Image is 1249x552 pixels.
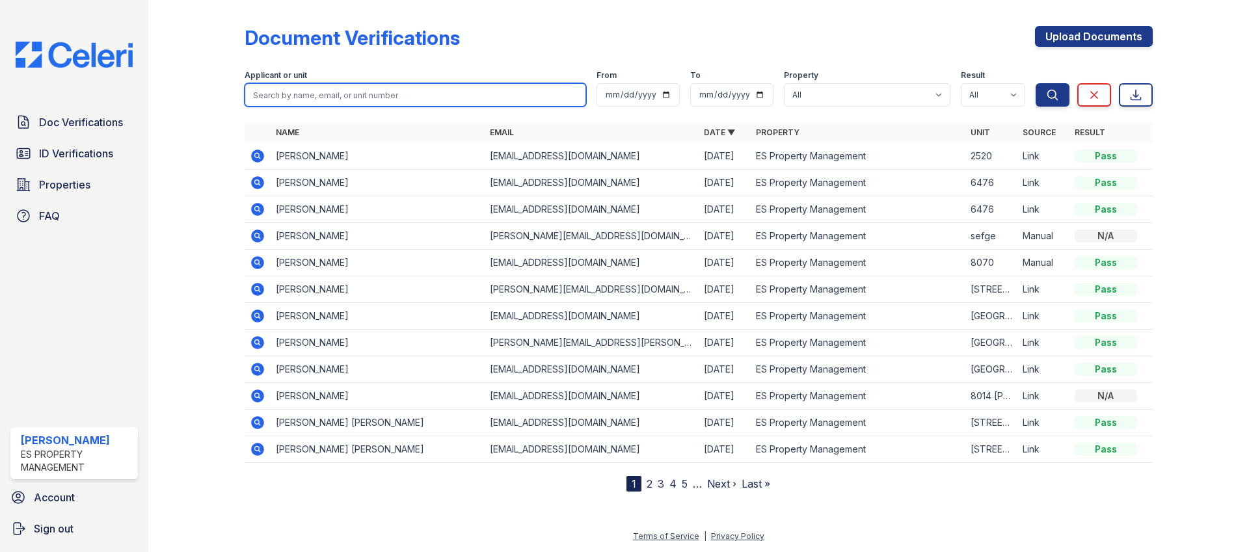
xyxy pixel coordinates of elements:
[1017,356,1069,383] td: Link
[1017,223,1069,250] td: Manual
[5,516,143,542] a: Sign out
[271,143,485,170] td: [PERSON_NAME]
[1075,256,1137,269] div: Pass
[965,170,1017,196] td: 6476
[485,383,699,410] td: [EMAIL_ADDRESS][DOMAIN_NAME]
[699,330,751,356] td: [DATE]
[704,531,706,541] div: |
[751,223,965,250] td: ES Property Management
[597,70,617,81] label: From
[34,521,74,536] span: Sign out
[711,531,764,541] a: Privacy Policy
[669,477,677,490] a: 4
[1017,410,1069,436] td: Link
[5,42,143,68] img: CE_Logo_Blue-a8612792a0a2168367f1c8372b55b34899dd931a85d93a1a3d3e32e68fde9ad4.png
[961,70,985,81] label: Result
[751,303,965,330] td: ES Property Management
[658,477,664,490] a: 3
[699,436,751,463] td: [DATE]
[39,114,123,130] span: Doc Verifications
[1075,150,1137,163] div: Pass
[1075,127,1105,137] a: Result
[784,70,818,81] label: Property
[965,436,1017,463] td: [STREET_ADDRESS]
[245,26,460,49] div: Document Verifications
[965,196,1017,223] td: 6476
[271,330,485,356] td: [PERSON_NAME]
[965,250,1017,276] td: 8070
[485,330,699,356] td: [PERSON_NAME][EMAIL_ADDRESS][PERSON_NAME][PERSON_NAME][DOMAIN_NAME]
[10,172,138,198] a: Properties
[271,356,485,383] td: [PERSON_NAME]
[699,170,751,196] td: [DATE]
[699,303,751,330] td: [DATE]
[485,196,699,223] td: [EMAIL_ADDRESS][DOMAIN_NAME]
[1075,416,1137,429] div: Pass
[699,383,751,410] td: [DATE]
[1017,383,1069,410] td: Link
[1017,330,1069,356] td: Link
[1075,363,1137,376] div: Pass
[1075,309,1137,322] div: Pass
[1035,26,1153,47] a: Upload Documents
[699,276,751,303] td: [DATE]
[1075,389,1137,402] div: N/A
[1075,336,1137,349] div: Pass
[271,303,485,330] td: [PERSON_NAME]
[965,330,1017,356] td: [GEOGRAPHIC_DATA]
[751,276,965,303] td: ES Property Management
[751,356,965,383] td: ES Property Management
[626,476,641,492] div: 1
[485,410,699,436] td: [EMAIL_ADDRESS][DOMAIN_NAME]
[21,448,133,474] div: ES Property Management
[647,477,652,490] a: 2
[751,330,965,356] td: ES Property Management
[1075,443,1137,456] div: Pass
[271,276,485,303] td: [PERSON_NAME]
[271,250,485,276] td: [PERSON_NAME]
[271,383,485,410] td: [PERSON_NAME]
[699,356,751,383] td: [DATE]
[485,276,699,303] td: [PERSON_NAME][EMAIL_ADDRESS][DOMAIN_NAME]
[682,477,688,490] a: 5
[1017,276,1069,303] td: Link
[1075,203,1137,216] div: Pass
[485,170,699,196] td: [EMAIL_ADDRESS][DOMAIN_NAME]
[756,127,799,137] a: Property
[271,196,485,223] td: [PERSON_NAME]
[485,356,699,383] td: [EMAIL_ADDRESS][DOMAIN_NAME]
[271,170,485,196] td: [PERSON_NAME]
[751,170,965,196] td: ES Property Management
[271,436,485,463] td: [PERSON_NAME] [PERSON_NAME]
[965,356,1017,383] td: [GEOGRAPHIC_DATA]
[699,410,751,436] td: [DATE]
[276,127,299,137] a: Name
[751,196,965,223] td: ES Property Management
[10,109,138,135] a: Doc Verifications
[751,250,965,276] td: ES Property Management
[490,127,514,137] a: Email
[1017,143,1069,170] td: Link
[742,477,770,490] a: Last »
[699,196,751,223] td: [DATE]
[39,208,60,224] span: FAQ
[485,143,699,170] td: [EMAIL_ADDRESS][DOMAIN_NAME]
[1017,250,1069,276] td: Manual
[21,432,133,448] div: [PERSON_NAME]
[633,531,699,541] a: Terms of Service
[39,146,113,161] span: ID Verifications
[1075,176,1137,189] div: Pass
[245,83,586,107] input: Search by name, email, or unit number
[751,410,965,436] td: ES Property Management
[699,143,751,170] td: [DATE]
[965,276,1017,303] td: [STREET_ADDRESS]
[1075,283,1137,296] div: Pass
[704,127,735,137] a: Date ▼
[751,383,965,410] td: ES Property Management
[10,140,138,166] a: ID Verifications
[485,223,699,250] td: [PERSON_NAME][EMAIL_ADDRESS][DOMAIN_NAME]
[699,250,751,276] td: [DATE]
[271,223,485,250] td: [PERSON_NAME]
[1075,230,1137,243] div: N/A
